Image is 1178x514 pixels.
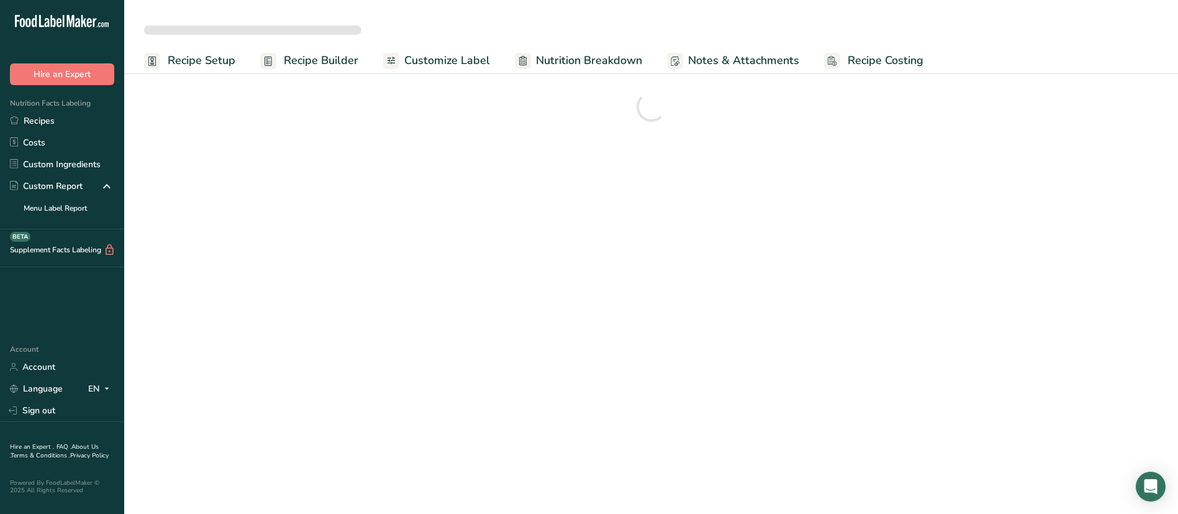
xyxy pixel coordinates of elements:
a: Recipe Costing [824,47,923,75]
div: BETA [10,232,30,242]
a: Hire an Expert . [10,443,54,451]
a: Nutrition Breakdown [515,47,642,75]
span: Notes & Attachments [688,52,799,69]
button: Hire an Expert [10,63,114,85]
div: Open Intercom Messenger [1136,472,1166,502]
a: Recipe Setup [144,47,235,75]
a: Recipe Builder [260,47,358,75]
div: EN [88,382,114,397]
a: Privacy Policy [70,451,109,460]
span: Customize Label [404,52,490,69]
a: FAQ . [57,443,71,451]
div: Custom Report [10,180,83,193]
div: Powered By FoodLabelMaker © 2025 All Rights Reserved [10,479,114,494]
span: Recipe Setup [168,52,235,69]
span: Nutrition Breakdown [536,52,642,69]
a: About Us . [10,443,99,460]
a: Terms & Conditions . [11,451,70,460]
a: Customize Label [383,47,490,75]
span: Recipe Builder [284,52,358,69]
a: Notes & Attachments [667,47,799,75]
a: Language [10,378,63,400]
span: Recipe Costing [848,52,923,69]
